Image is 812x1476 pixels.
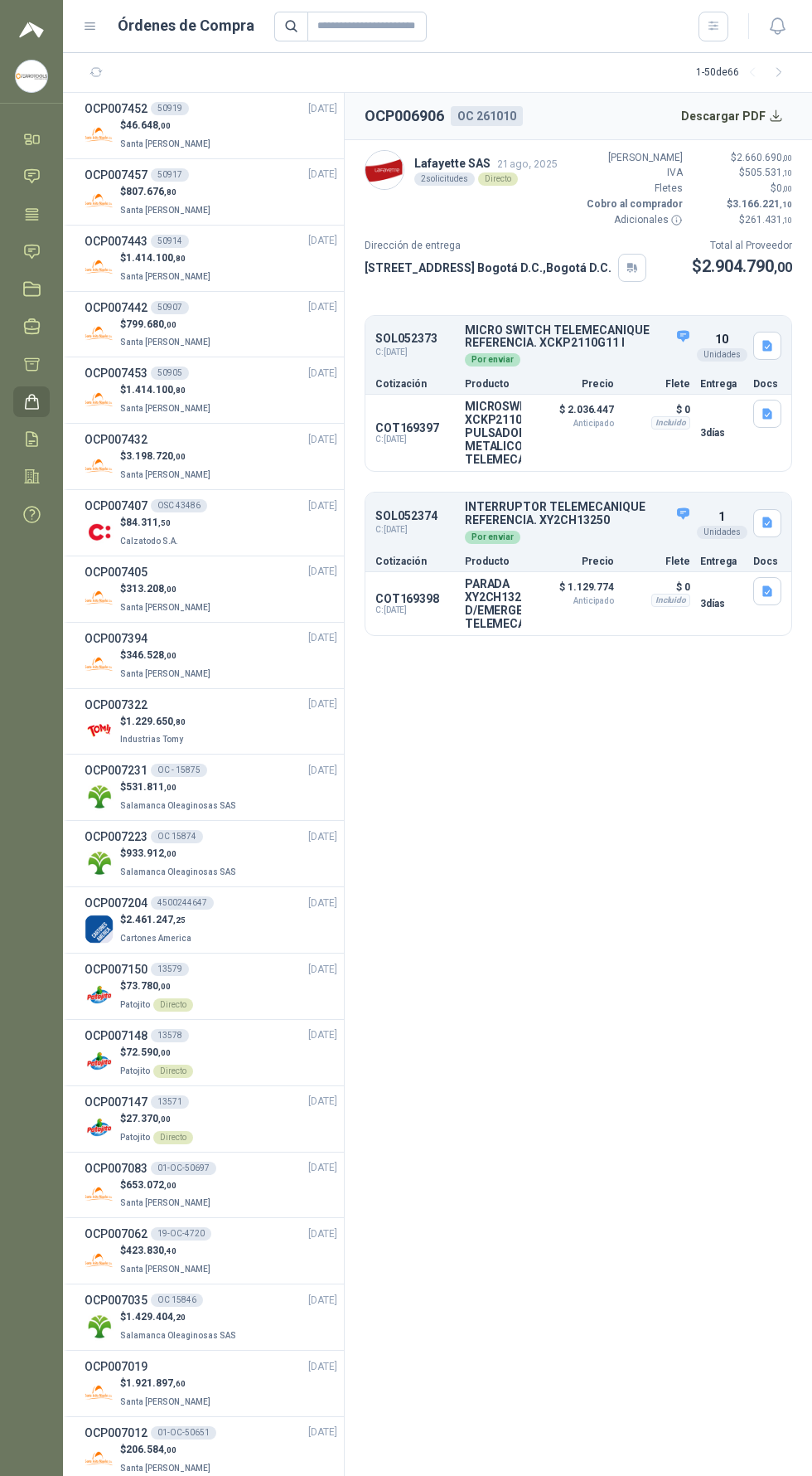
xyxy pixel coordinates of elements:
[151,102,189,115] div: 50919
[375,605,455,615] span: C: [DATE]
[414,172,475,186] div: 2 solicitudes
[120,1397,210,1406] span: Santa [PERSON_NAME]
[85,696,147,714] h3: OCP007322
[308,366,337,381] span: [DATE]
[308,697,337,712] span: [DATE]
[158,1114,171,1124] span: ,00
[308,1359,337,1375] span: [DATE]
[583,150,683,166] p: [PERSON_NAME]
[173,254,186,263] span: ,80
[85,1291,337,1343] a: OCP007035OC 15846[DATE] Company Logo$1.429.404,20Salamanca Oleaginosas SAS
[451,106,523,126] div: OC 261010
[776,182,792,194] span: 0
[85,430,337,483] a: OCP007432[DATE] Company Logo$3.198.720,00Santa [PERSON_NAME]
[173,915,186,925] span: ,25
[151,830,203,843] div: OC 15874
[126,384,186,396] span: 1.414.100
[120,1265,210,1274] span: Santa [PERSON_NAME]
[782,184,792,193] span: ,00
[85,894,147,912] h3: OCP007204
[308,630,337,646] span: [DATE]
[118,14,254,37] h1: Órdenes de Compra
[375,421,455,435] p: COT169397
[120,867,236,876] span: Salamanca Oleaginosas SAS
[120,139,210,148] span: Santa [PERSON_NAME]
[375,435,455,444] span: C: [DATE]
[375,346,455,359] span: C: [DATE]
[732,198,792,210] span: 3.166.221
[158,518,171,527] span: ,50
[583,212,683,228] p: Adicionales
[583,181,683,197] p: Fletes
[85,100,147,118] h3: OCP007452
[120,272,210,281] span: Santa [PERSON_NAME]
[693,165,792,181] p: $
[700,423,743,443] p: 3 días
[375,333,455,345] p: SOL052373
[85,1357,147,1376] h3: OCP007019
[85,1093,147,1111] h3: OCP007147
[151,764,207,777] div: OC - 15875
[85,1225,337,1277] a: OCP00706219-OC-4720[DATE] Company Logo$423.830,40Santa [PERSON_NAME]
[164,320,176,329] span: ,00
[85,828,337,880] a: OCP007223OC 15874[DATE] Company Logo$933.912,00Salamanca Oleaginosas SAS
[120,648,214,663] p: $
[120,1177,214,1193] p: $
[126,1113,171,1124] span: 27.370
[164,585,176,594] span: ,00
[120,470,210,479] span: Santa [PERSON_NAME]
[120,449,214,464] p: $
[164,1246,176,1255] span: ,40
[308,1226,337,1242] span: [DATE]
[126,450,186,462] span: 3.198.720
[365,238,646,254] p: Dirección de entrega
[151,367,189,380] div: 50905
[753,379,781,389] p: Docs
[120,1331,236,1340] span: Salamanca Oleaginosas SAS
[120,801,236,810] span: Salamanca Oleaginosas SAS
[308,1160,337,1176] span: [DATE]
[85,364,147,382] h3: OCP007453
[120,250,214,266] p: $
[375,592,455,605] p: COT169398
[85,629,337,682] a: OCP007394[DATE] Company Logo$346.528,00Santa [PERSON_NAME]
[774,260,792,275] span: ,00
[85,1027,337,1079] a: OCP00714813578[DATE] Company Logo$72.590,00PatojitoDirecto
[780,200,792,209] span: ,10
[173,386,186,395] span: ,80
[308,1425,337,1440] span: [DATE]
[85,299,337,351] a: OCP00744250907[DATE] Company Logo$799.680,00Santa [PERSON_NAME]
[697,348,747,362] div: Unidades
[365,259,611,277] p: [STREET_ADDRESS] Bogotá D.C. , Bogotá D.C.
[85,166,147,184] h3: OCP007457
[700,556,743,566] p: Entrega
[164,651,176,660] span: ,00
[85,1114,114,1143] img: Company Logo
[151,168,189,182] div: 50917
[120,846,239,862] p: $
[531,420,614,428] span: Anticipado
[120,1133,150,1142] span: Patojito
[308,1293,337,1308] span: [DATE]
[308,167,337,182] span: [DATE]
[19,20,44,40] img: Logo peakr
[624,556,690,566] p: Flete
[700,379,743,389] p: Entrega
[126,847,176,859] span: 933.912
[120,912,195,928] p: $
[693,181,792,197] p: $
[120,1464,210,1473] span: Santa [PERSON_NAME]
[308,1094,337,1109] span: [DATE]
[465,577,521,630] p: PARADA XY2CH13250 D/EMERGENCIA TELEMECANIQUE
[126,252,186,264] span: 1.414.100
[693,212,792,228] p: $
[164,849,176,858] span: ,00
[308,432,337,448] span: [DATE]
[126,1311,186,1323] span: 1.429.404
[153,1065,193,1078] div: Directo
[85,1245,114,1275] img: Company Logo
[85,761,337,813] a: OCP007231OC - 15875[DATE] Company Logo$531.811,00Salamanca Oleaginosas SAS
[85,650,114,679] img: Company Logo
[120,537,178,546] span: Calzatodo S.A.
[120,184,214,200] p: $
